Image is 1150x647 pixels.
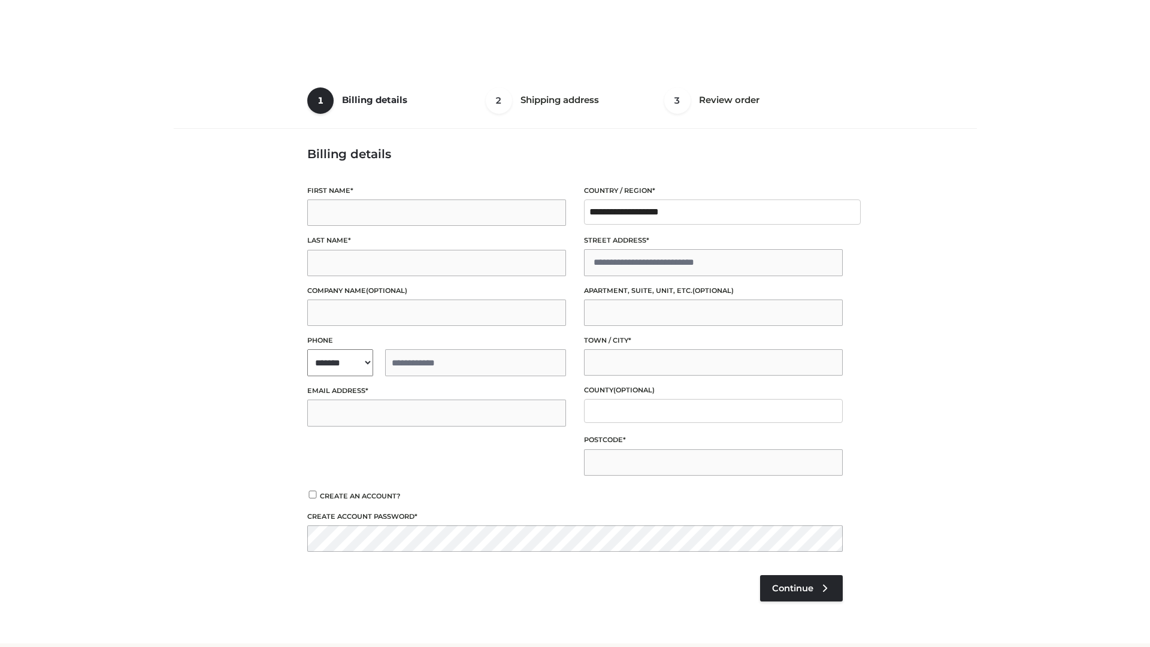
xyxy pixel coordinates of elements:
label: Phone [307,335,566,346]
label: Country / Region [584,185,843,196]
span: Continue [772,583,813,594]
input: Create an account? [307,491,318,498]
label: Company name [307,285,566,297]
label: Last name [307,235,566,246]
span: Billing details [342,94,407,105]
span: 2 [486,87,512,114]
label: County [584,385,843,396]
span: (optional) [613,386,655,394]
span: (optional) [366,286,407,295]
span: (optional) [692,286,734,295]
label: Street address [584,235,843,246]
span: 1 [307,87,334,114]
span: Review order [699,94,759,105]
span: 3 [664,87,691,114]
label: Create account password [307,511,843,522]
a: Continue [760,575,843,601]
label: Postcode [584,434,843,446]
label: Apartment, suite, unit, etc. [584,285,843,297]
label: Town / City [584,335,843,346]
label: First name [307,185,566,196]
span: Shipping address [520,94,599,105]
span: Create an account? [320,492,401,500]
label: Email address [307,385,566,397]
h3: Billing details [307,147,843,161]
